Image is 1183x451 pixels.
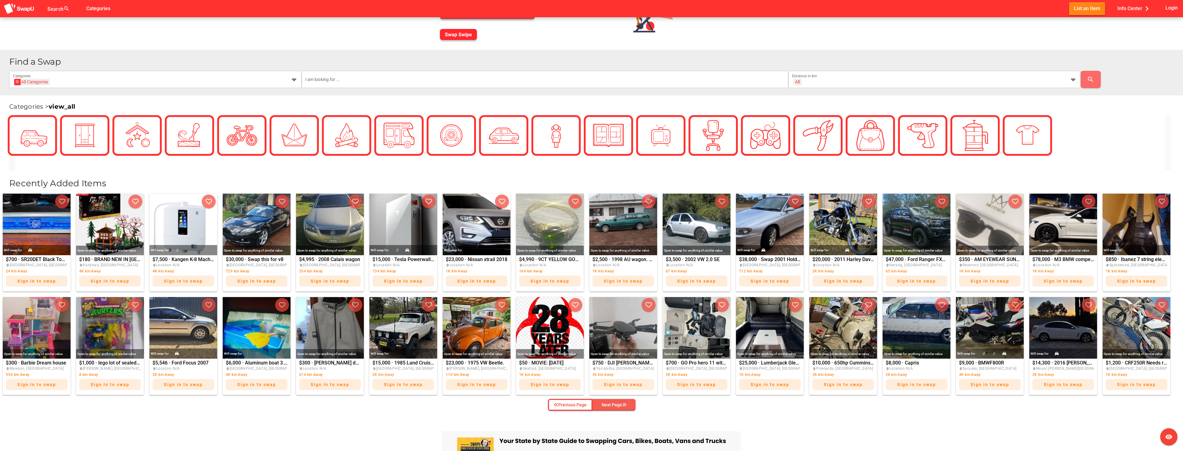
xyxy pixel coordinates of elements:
[519,257,581,290] div: $4,990 · 9CT YELLOW GOLD WITH VALUATION
[296,246,364,255] div: Open to swap for anything of similar value
[75,297,145,395] a: Open to swap for anything of similar value$1,000 · lego lot of sealed boxes and pokemon cards[PER...
[666,257,727,290] div: $3,500 · 2002 VW 2.0 SE
[957,350,975,357] div: Will swap for
[1106,257,1167,290] div: $850 · Ibanez 7 string electric guitar + [PERSON_NAME] microcube amp
[736,194,804,255] img: lenpen46%40gmail.com%2F058868ae-9134-4d74-8ab5-23f11f449c9e%2F1752829854IMG_1719.jpeg
[230,263,306,267] span: [GEOGRAPHIC_DATA], [GEOGRAPHIC_DATA]
[1117,279,1156,284] span: Sign in to swap
[79,257,141,290] div: $180 · BRAND NEW IN [GEOGRAPHIC_DATA] LEGO SET
[371,247,389,254] div: Will swap for
[743,263,819,267] span: [GEOGRAPHIC_DATA], [GEOGRAPHIC_DATA]
[295,297,365,395] a: Open to swap for anything of similar value$300 · [PERSON_NAME] designer jacketLocation N/A614 km ...
[1164,2,1179,14] button: Login
[1029,297,1097,359] img: kelleymicallef%40gmail.com%2F38f2f200-9d9b-4897-8416-505bc2886262%2F1748399273c3e4380ab864aa51a17...
[886,257,947,290] div: $47,000 · Ford Ranger FX4 2020 3.2l
[443,297,510,359] img: lebo.elevarte%40gmail.com%2Fc7c5db76-6160-4b3f-b999-1db48274d748%2F17499610321000002266.jpg
[223,297,291,359] img: jodiegillham%40gmail.com%2F73b6cccc-accc-4ff1-b085-f12707701fcc%2F1750901343IMG_20250107_111033.jpg
[592,257,654,290] div: $2,500 · 1998 AU wagon. Reg till [DATE].
[1165,4,1178,12] span: Login
[811,247,829,254] div: Will swap for
[149,297,217,359] img: rajeevrsk22%40gmail.com%2F9eed4088-b4ab-40fc-b13b-466f54727e9e%2F1751635621Screenshot_20250704_21...
[812,264,816,267] i: place
[883,194,950,255] img: miskeionline%40gmail.com%2Fdd92566e-ae09-42b1-a5b6-af37fc1e71dd%2F175229216920250413_114931.jpg
[77,5,84,12] i: false
[1032,264,1036,267] i: place
[1,194,72,292] a: Will swap for$700 · SR20DET Black Top ECU OEM Manual[GEOGRAPHIC_DATA], [GEOGRAPHIC_DATA]24 km Awa...
[221,194,292,292] a: Open to swap for anything of similar value$30,000 · Swap this for v8[GEOGRAPHIC_DATA], [GEOGRAPHI...
[237,279,276,284] span: Sign in to swap
[368,297,439,395] a: Will swap for$15,000 · 1985 Land Cruiser[GEOGRAPHIC_DATA], [GEOGRAPHIC_DATA]2K km AwaySign in to ...
[6,264,10,267] i: place
[1106,264,1109,267] i: place
[881,297,952,395] a: Open to swap for anything of similar value$8,000 · CaprisLocation N/A28 km AwaySign in to swap
[514,194,585,292] a: Open to swap for anything of similar value$4,990 · 9CT YELLOW GOLD WITH VALUATIONLocation N/A164 ...
[959,264,963,267] i: place
[812,269,834,273] span: 2K km Away
[1036,263,1060,267] span: Location N/A
[148,194,219,292] a: Will swap for$7,500 · Kangen K-8 Machine water filter machineLocation N/A4K km AwaySign in to swap
[739,269,762,273] span: 712 km Away
[669,263,693,267] span: Location N/A
[156,263,180,267] span: Location N/A
[223,246,291,255] div: Open to swap for anything of similar value
[514,297,585,395] a: Open to swap for anything of similar value$50 · MOVIE: [DATE]Seaford, [GEOGRAPHIC_DATA]1K km Away...
[1,297,72,395] a: Open to swap for anything of similar value$300 · Barbie Dream houseMawson, [GEOGRAPHIC_DATA]950 k...
[441,297,512,395] a: Open to swap for anything of similar value$23,000 · 1975 VW Beetle.[PERSON_NAME], [GEOGRAPHIC_DAT...
[1044,279,1083,284] span: Sign in to swap
[9,103,75,110] span: Categories >
[666,269,687,273] span: 67 km Away
[221,297,292,395] a: Will swap for$6,000 · Aluminum boat 3.2m[GEOGRAPHIC_DATA], [GEOGRAPHIC_DATA]4K km AwaySign in to ...
[663,194,730,255] img: solwayjay87%40gmail.com%2Fa141f3b9-cee7-4a2a-be68-50a6959e9280%2F17529724801752972421837271879836...
[311,279,349,284] span: Sign in to swap
[809,297,877,359] img: freak_fishing101%40icloud.com%2F62403b0f-0e72-407b-b3a5-c0b0ea4dda40%2F17490168358F1C7A06-5096-4F...
[531,279,569,284] span: Sign in to swap
[440,29,477,40] button: Swap Swipe
[368,194,439,292] a: Will swap for$15,000 · Tesla Powerwall 3 solar batteryLocation N/A734 km AwaySign in to swap
[449,263,473,267] span: Location N/A
[10,263,86,267] span: [GEOGRAPHIC_DATA], [GEOGRAPHIC_DATA]
[588,194,659,292] a: Open to swap for anything of similar value$2,500 · 1998 AU wagon. Reg till [DATE].Location N/A1K ...
[516,246,584,255] div: Open to swap for anything of similar value
[226,257,287,290] div: $30,000 · Swap this for v8
[523,263,547,267] span: Location N/A
[299,257,361,290] div: $4,995 · 2008 Calais wagon
[897,279,936,284] span: Sign in to swap
[1117,3,1152,14] span: Info Center
[295,194,365,292] a: Open to swap for anything of similar value$4,995 · 2008 Calais wagon[GEOGRAPHIC_DATA], [GEOGRAPHI...
[445,32,472,38] span: Swap Swipe
[376,263,400,267] span: Location N/A
[1103,349,1170,359] div: Open to swap for anything of similar value
[299,269,323,273] span: 354 km Away
[151,350,169,357] div: Will swap for
[384,279,423,284] span: Sign in to swap
[76,246,144,255] div: Open to swap for anything of similar value
[592,269,614,273] span: 1K km Away
[149,194,217,255] img: helen.cutts%40outlook.com%2F9a05f1c8-48fa-420a-92e2-84a3345b7bfc%2F17547281911000026756.jpg
[16,79,48,85] div: All Categories
[1029,194,1097,255] img: sxehsv%40gmail.com%2Fa7f5c01f-34de-44c6-81d0-78b3619cf552%2F17522124051000001367.png
[223,194,291,255] img: duko847%40gmail.com%2F6a59ebb3-e6c6-40c0-ac97-2ff48eb300df%2F17545629801000012869.jpg
[1103,194,1170,255] img: shazaikaijin%40gmail.com%2Fba9b4cbb-4ebd-416d-a7a6-b5bad3c63f0b%2F1752067453IMG_20250624_180838.jpg
[3,297,71,359] img: mcgabi%40live.com.au%2F65a452d9-7850-4114-9264-8f23159aab15%2F1751886335IMG_20250701_152124.jpg
[444,247,462,254] div: Will swap for
[296,297,364,359] img: cessnock89%40gmail.com%2F89cd4e11-2ac3-446e-9f1d-d331c93dc8ea%2F1750315985IMG_20250619_112718.jpg
[371,350,389,357] div: Will swap for
[224,350,242,357] div: Will swap for
[661,194,732,292] a: Open to swap for anything of similar value$3,500 · 2002 VW 2.0 SELocation N/A67 km AwaySign in to...
[1032,269,1054,273] span: 1K km Away
[372,257,434,290] div: $15,000 · Tesla Powerwall 3 solar battery
[17,279,56,284] span: Sign in to swap
[148,297,219,395] a: Will swap for$5,546 · Ford Focus 2007Location N/A2K km AwaySign in to swap
[83,263,138,267] span: Kardinya, [GEOGRAPHIC_DATA]
[954,194,1025,292] a: Open to swap for anything of similar value$350 · AM EYEWEAR SUNGLASSESReservoir, [GEOGRAPHIC_DATA...
[369,297,437,359] img: robbiestewart0700%40gmail.com%2F3c648804-e832-4ca6-b86e-bbc176cda46c%2F1750161376IMG_8991.jpeg
[663,297,730,359] img: imbrodie%40gmail.com%2F8fdd8fb2-6442-4426-9efb-5246d8a5f656%2F1749208650IMG_1833.JPG
[9,57,1178,66] h1: Find a Swap
[519,264,523,267] i: place
[812,257,874,290] div: $20,000 · 2011 Harley Davidson Softail Standard 1584
[1106,269,1127,273] span: 1K km Away
[81,2,115,15] button: Categories
[81,5,115,11] a: Categories
[516,349,584,359] div: Open to swap for anything of similar value
[369,194,437,255] img: josip%40bigpond.com%2F0905de4d-b7d8-4600-98da-4b1551533414%2F1754214501IMG_5923.jpeg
